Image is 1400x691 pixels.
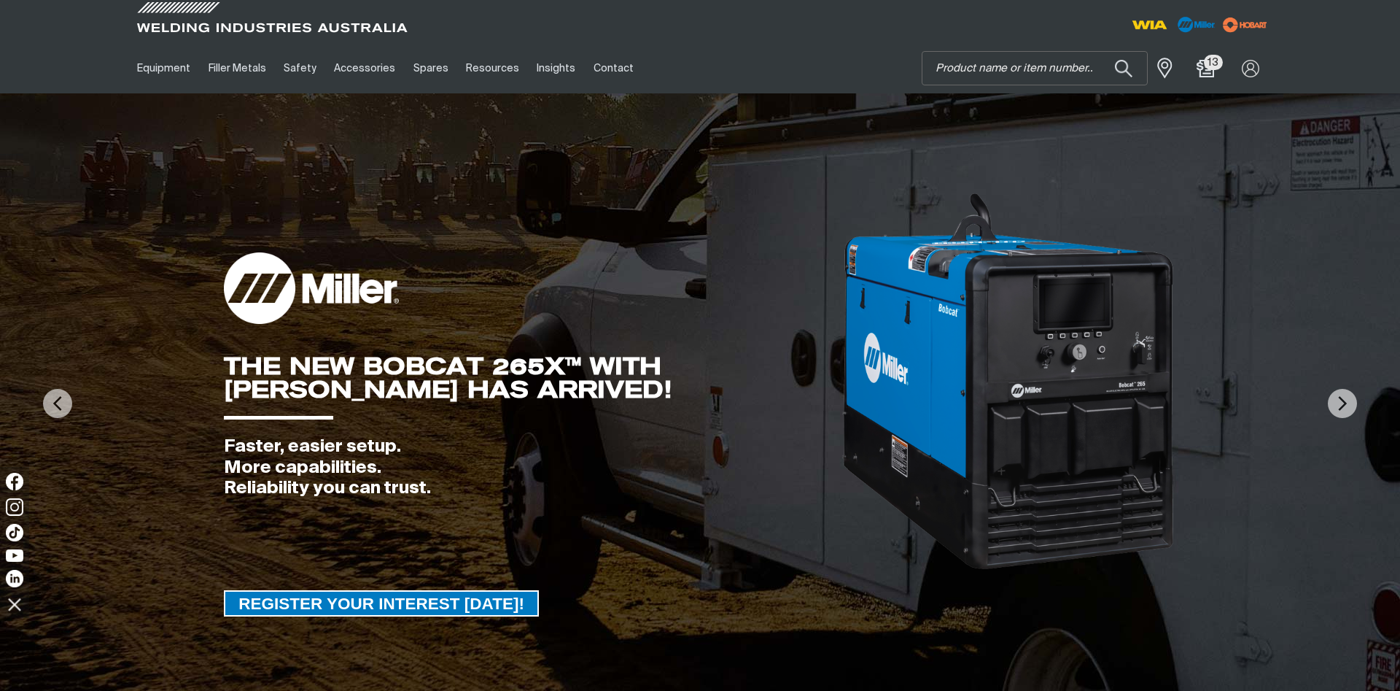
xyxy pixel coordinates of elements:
img: YouTube [6,549,23,562]
a: Contact [585,43,642,93]
img: LinkedIn [6,570,23,587]
nav: Main [128,43,986,93]
div: THE NEW BOBCAT 265X™ WITH [PERSON_NAME] HAS ARRIVED! [224,355,841,401]
img: Instagram [6,498,23,516]
a: Resources [457,43,528,93]
a: REGISTER YOUR INTEREST TODAY! [224,590,539,617]
span: REGISTER YOUR INTEREST [DATE]! [225,590,537,617]
img: hide socials [2,592,27,617]
a: Safety [275,43,325,93]
img: TikTok [6,524,23,541]
img: Facebook [6,473,23,490]
input: Product name or item number... [922,52,1147,85]
img: NextArrow [1328,389,1357,418]
button: Search products [1099,51,1148,85]
a: Spares [405,43,457,93]
img: PrevArrow [43,389,72,418]
a: Equipment [128,43,199,93]
img: miller [1218,14,1272,36]
a: Insights [528,43,584,93]
a: Accessories [325,43,404,93]
a: Filler Metals [199,43,274,93]
div: Faster, easier setup. More capabilities. Reliability you can trust. [224,436,841,499]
